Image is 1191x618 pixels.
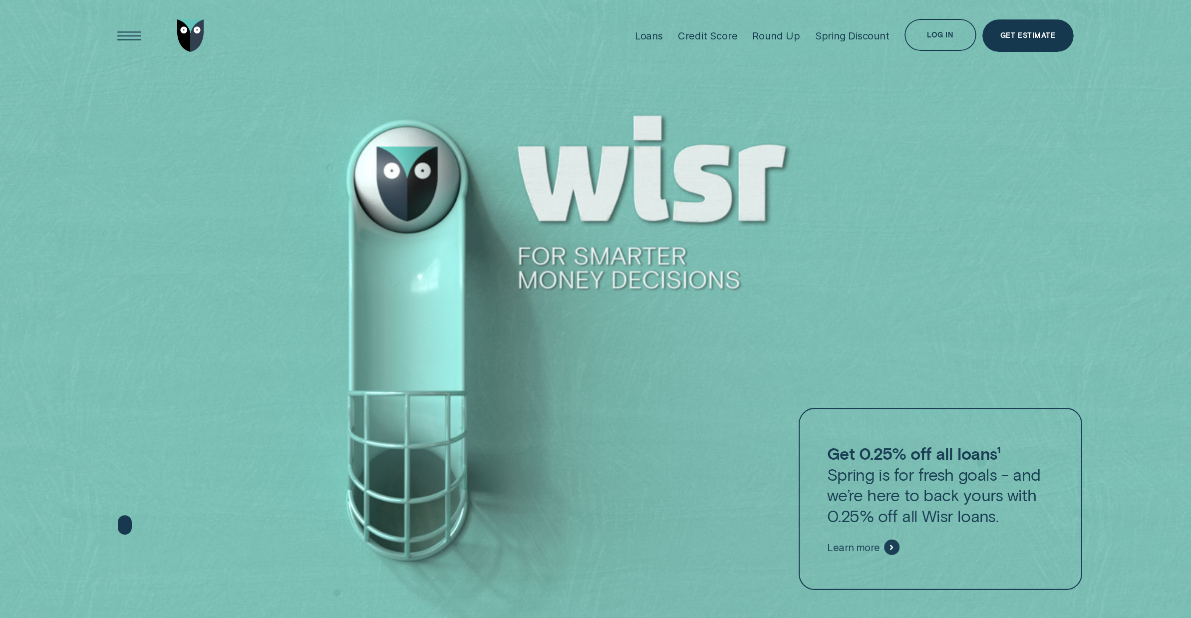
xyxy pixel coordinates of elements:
div: Loans [635,29,663,42]
a: Get 0.25% off all loans¹Spring is for fresh goals - and we’re here to back yours with 0.25% off a... [799,408,1082,590]
img: Wisr [177,19,204,52]
p: Spring is for fresh goals - and we’re here to back yours with 0.25% off all Wisr loans. [827,443,1053,526]
div: Round Up [752,29,800,42]
div: Spring Discount [815,29,890,42]
button: Open Menu [113,19,146,52]
button: Log in [904,19,976,51]
span: Learn more [827,541,880,554]
a: Get Estimate [982,19,1074,52]
strong: Get 0.25% off all loans¹ [827,444,1001,463]
div: Credit Score [678,29,738,42]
